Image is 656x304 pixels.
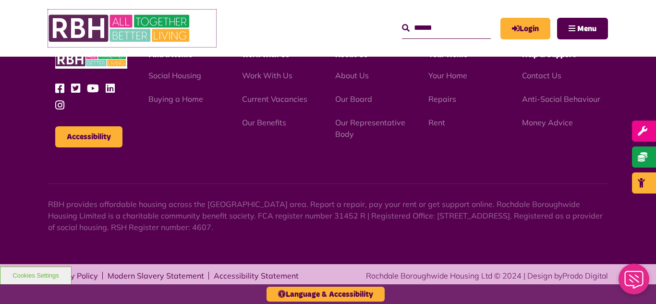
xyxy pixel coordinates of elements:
[428,118,445,127] a: Rent
[148,71,201,80] a: Social Housing - open in a new tab
[148,94,203,104] a: Buying a Home
[214,272,299,280] a: Accessibility Statement
[613,261,656,304] iframe: Netcall Web Assistant for live chat
[242,94,307,104] a: Current Vacancies
[55,126,122,147] button: Accessibility
[366,270,608,281] div: Rochdale Boroughwide Housing Ltd © 2024 | Design by
[577,25,596,33] span: Menu
[267,287,385,302] button: Language & Accessibility
[522,118,573,127] a: Money Advice
[500,18,550,39] a: MyRBH
[108,272,204,280] a: Modern Slavery Statement - open in a new tab
[562,271,608,280] a: Prodo Digital - open in a new tab
[522,71,561,80] a: Contact Us
[522,94,600,104] a: Anti-Social Behaviour
[428,94,456,104] a: Repairs
[335,71,369,80] a: About Us
[48,10,192,47] img: RBH
[557,18,608,39] button: Navigation
[48,272,98,280] a: Privacy Policy
[55,50,127,69] img: RBH
[428,71,467,80] a: Your Home
[48,198,608,233] p: RBH provides affordable housing across the [GEOGRAPHIC_DATA] area. Report a repair, pay your rent...
[335,118,405,139] a: Our Representative Body
[242,71,292,80] a: Work With Us
[242,118,286,127] a: Our Benefits
[402,18,491,38] input: Search
[335,94,372,104] a: Our Board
